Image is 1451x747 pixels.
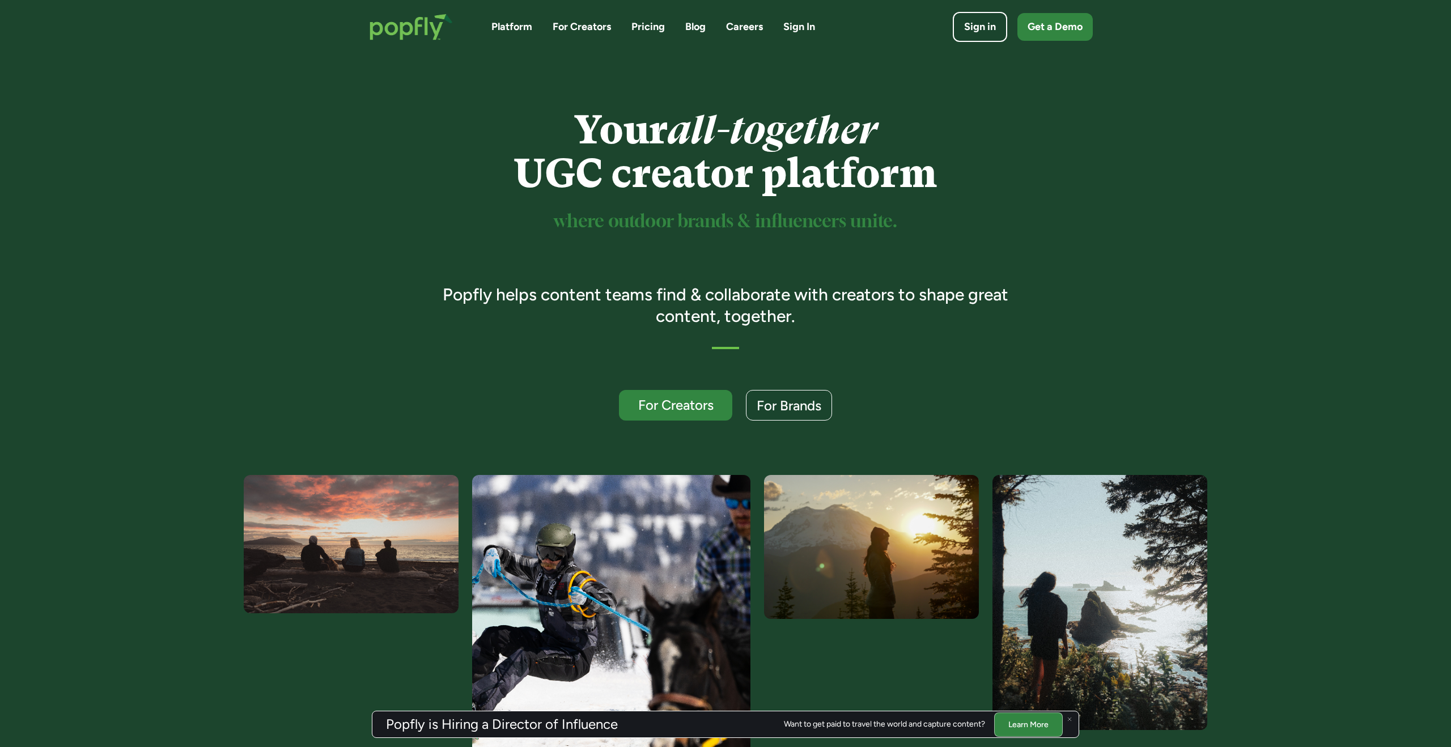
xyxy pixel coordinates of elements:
[629,398,722,412] div: For Creators
[757,398,821,413] div: For Brands
[784,720,985,729] div: Want to get paid to travel the world and capture content?
[783,20,815,34] a: Sign In
[619,390,732,421] a: For Creators
[746,390,832,421] a: For Brands
[553,20,611,34] a: For Creators
[427,284,1025,326] h3: Popfly helps content teams find & collaborate with creators to shape great content, together.
[554,213,897,231] sup: where outdoor brands & influencers unite.
[631,20,665,34] a: Pricing
[685,20,706,34] a: Blog
[358,2,464,52] a: home
[386,718,618,731] h3: Popfly is Hiring a Director of Influence
[491,20,532,34] a: Platform
[726,20,763,34] a: Careers
[427,108,1025,196] h1: Your UGC creator platform
[994,712,1063,736] a: Learn More
[964,20,996,34] div: Sign in
[668,107,877,153] em: all-together
[1017,13,1093,41] a: Get a Demo
[953,12,1007,42] a: Sign in
[1028,20,1083,34] div: Get a Demo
